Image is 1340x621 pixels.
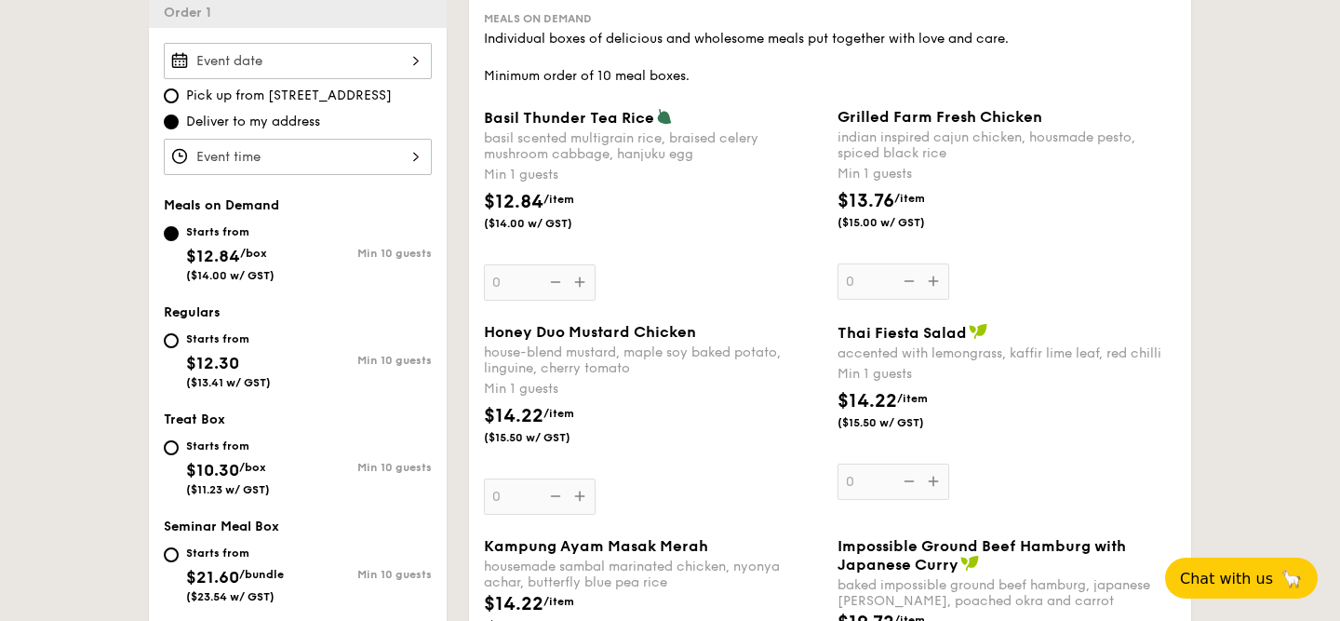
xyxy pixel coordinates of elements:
input: Starts from$12.84/box($14.00 w/ GST)Min 10 guests [164,226,179,241]
div: Starts from [186,439,270,453]
button: Chat with us🦙 [1165,558,1318,599]
span: $21.60 [186,567,239,587]
span: Regulars [164,304,221,320]
input: Starts from$12.30($13.41 w/ GST)Min 10 guests [164,333,179,348]
span: ($13.41 w/ GST) [186,376,271,389]
span: $14.22 [837,390,897,412]
span: /item [897,392,928,405]
div: Min 10 guests [298,461,432,474]
span: Grilled Farm Fresh Chicken [837,108,1042,126]
div: Starts from [186,546,284,560]
span: /item [894,192,925,205]
img: icon-vegan.f8ff3823.svg [969,323,987,340]
span: $12.30 [186,353,239,373]
span: $14.22 [484,405,543,427]
div: baked impossible ground beef hamburg, japanese [PERSON_NAME], poached okra and carrot [837,577,1176,609]
span: $10.30 [186,460,239,480]
span: /item [543,193,574,206]
span: ($23.54 w/ GST) [186,590,275,603]
div: house-blend mustard, maple soy baked potato, linguine, cherry tomato [484,344,823,376]
span: Impossible Ground Beef Hamburg with Japanese Curry [837,537,1126,574]
input: Starts from$21.60/bundle($23.54 w/ GST)Min 10 guests [164,547,179,562]
span: Kampung Ayam Masak Merah [484,537,708,555]
span: ($15.50 w/ GST) [837,415,964,430]
span: ($14.00 w/ GST) [484,216,610,231]
div: Min 1 guests [484,380,823,398]
span: Seminar Meal Box [164,519,279,534]
span: ($15.00 w/ GST) [837,215,964,230]
div: indian inspired cajun chicken, housmade pesto, spiced black rice [837,129,1176,161]
div: Min 10 guests [298,247,432,260]
input: Event time [164,139,432,175]
input: Deliver to my address [164,115,179,129]
div: Individual boxes of delicious and wholesome meals put together with love and care. Minimum order ... [484,30,1176,86]
span: ($11.23 w/ GST) [186,483,270,496]
div: basil scented multigrain rice, braised celery mushroom cabbage, hanjuku egg [484,130,823,162]
div: Starts from [186,331,271,346]
input: Starts from$10.30/box($11.23 w/ GST)Min 10 guests [164,440,179,455]
img: icon-vegan.f8ff3823.svg [960,555,979,572]
span: Order 1 [164,5,219,20]
span: ($14.00 w/ GST) [186,269,275,282]
img: icon-vegetarian.fe4039eb.svg [656,108,673,125]
span: /box [240,247,267,260]
span: 🦙 [1280,568,1303,589]
span: Chat with us [1180,570,1273,587]
span: $12.84 [484,191,543,213]
span: $12.84 [186,246,240,266]
div: Min 1 guests [837,365,1176,384]
span: Thai Fiesta Salad [837,324,967,342]
div: Min 1 guests [484,166,823,184]
span: ($15.50 w/ GST) [484,430,610,445]
span: /item [543,407,574,420]
input: Event date [164,43,432,79]
span: Treat Box [164,412,225,427]
div: housemade sambal marinated chicken, nyonya achar, butterfly blue pea rice [484,559,823,590]
span: /item [543,595,574,608]
span: /box [239,461,266,474]
span: $13.76 [837,190,894,212]
span: $14.22 [484,593,543,615]
div: Min 1 guests [837,165,1176,183]
span: Pick up from [STREET_ADDRESS] [186,87,392,105]
div: Starts from [186,224,275,239]
span: Basil Thunder Tea Rice [484,109,654,127]
span: Honey Duo Mustard Chicken [484,323,696,341]
input: Pick up from [STREET_ADDRESS] [164,88,179,103]
div: Min 10 guests [298,568,432,581]
div: Min 10 guests [298,354,432,367]
span: /bundle [239,568,284,581]
span: Meals on Demand [164,197,279,213]
span: Meals on Demand [484,12,592,25]
div: accented with lemongrass, kaffir lime leaf, red chilli [837,345,1176,361]
span: Deliver to my address [186,113,320,131]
